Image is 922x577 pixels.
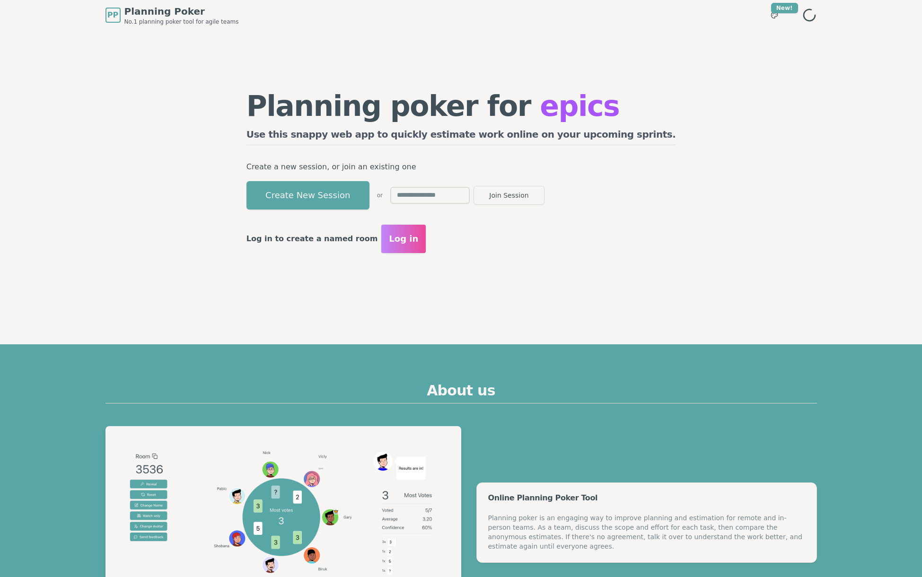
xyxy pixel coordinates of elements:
button: Create New Session [246,181,369,210]
p: Create a new session, or join an existing one [246,160,676,174]
span: epics [540,89,619,122]
p: Log in to create a named room [246,232,378,245]
h2: About us [105,382,817,403]
span: or [377,192,383,199]
span: Planning Poker [124,5,239,18]
span: Log in [389,232,418,245]
div: New! [771,3,798,13]
span: No.1 planning poker tool for agile teams [124,18,239,26]
h1: Planning poker for [246,92,676,120]
a: PPPlanning PokerNo.1 planning poker tool for agile teams [105,5,239,26]
button: Join Session [474,186,544,205]
div: Online Planning Poker Tool [488,494,805,502]
button: New! [766,7,783,24]
button: Log in [381,225,426,253]
h2: Use this snappy web app to quickly estimate work online on your upcoming sprints. [246,128,676,145]
div: Planning poker is an engaging way to improve planning and estimation for remote and in-person tea... [488,513,805,551]
span: PP [107,9,118,21]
